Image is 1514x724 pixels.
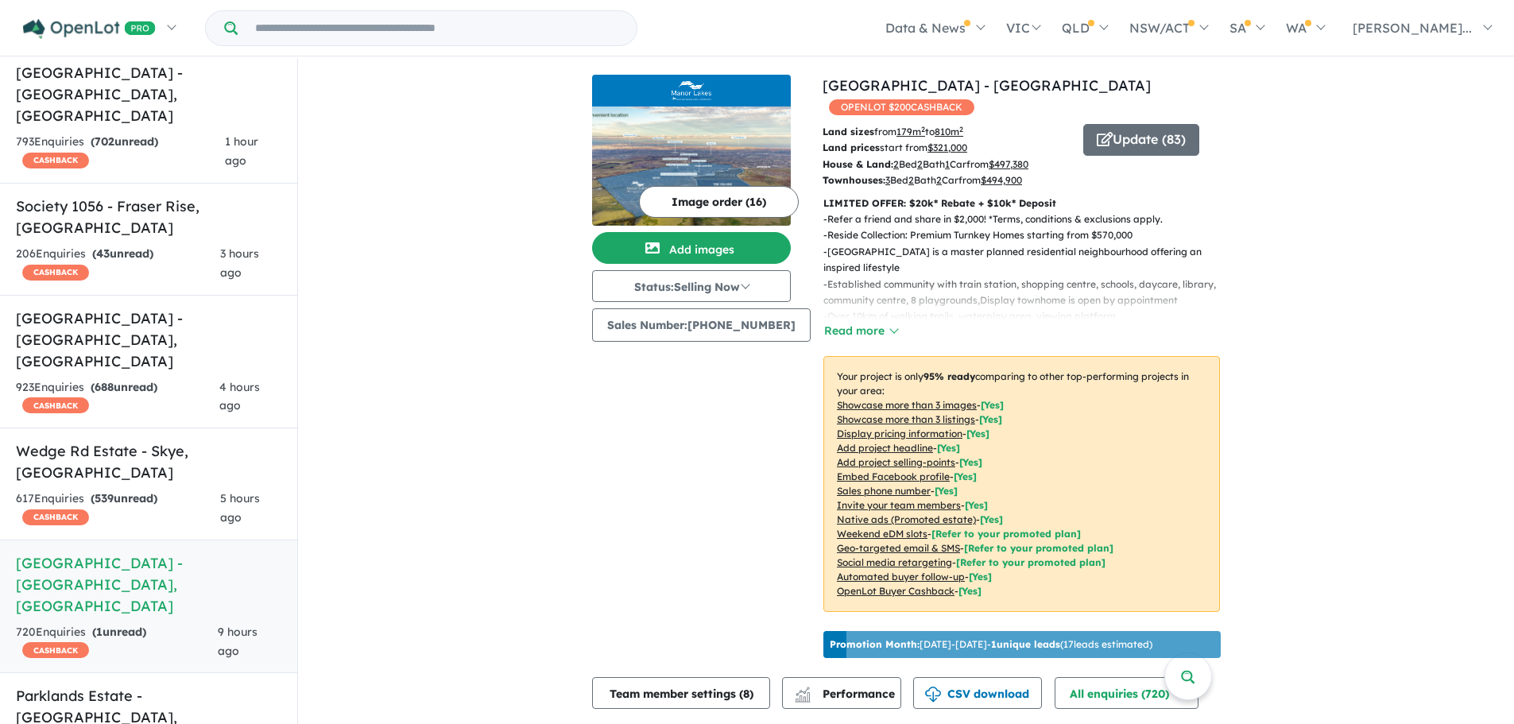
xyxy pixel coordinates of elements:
button: Update (83) [1083,124,1199,156]
span: 1 [96,625,103,639]
strong: ( unread) [92,625,146,639]
u: Showcase more than 3 images [837,399,977,411]
span: [ Yes ] [935,485,958,497]
span: CASHBACK [22,153,89,168]
p: Your project is only comparing to other top-performing projects in your area: - - - - - - - - - -... [823,356,1220,612]
span: [Yes] [969,571,992,583]
b: 95 % ready [924,370,975,382]
u: $ 497,380 [989,158,1028,170]
button: Add images [592,232,791,264]
img: Manor Lakes Estate - Manor Lakes [592,106,791,226]
span: [ Yes ] [981,399,1004,411]
span: 4 hours ago [219,380,260,413]
button: Team member settings (8) [592,677,770,709]
u: Social media retargeting [837,556,952,568]
h5: Society 1056 - Fraser Rise , [GEOGRAPHIC_DATA] [16,196,281,238]
div: 617 Enquir ies [16,490,220,528]
b: Promotion Month: [830,638,920,650]
span: 5 hours ago [220,491,260,525]
p: [DATE] - [DATE] - ( 17 leads estimated) [830,637,1152,652]
button: Image order (16) [639,186,799,218]
u: Add project headline [837,442,933,454]
img: line-chart.svg [796,687,810,695]
u: 3 [885,174,890,186]
strong: ( unread) [91,380,157,394]
p: - Reside Collection: Premium Turnkey Homes starting from $570,000 [823,227,1233,243]
span: 3 hours ago [220,246,259,280]
a: [GEOGRAPHIC_DATA] - [GEOGRAPHIC_DATA] [823,76,1151,95]
span: [Refer to your promoted plan] [931,528,1081,540]
span: CASHBACK [22,509,89,525]
span: [Refer to your promoted plan] [956,556,1105,568]
u: Sales phone number [837,485,931,497]
b: Land sizes [823,126,874,137]
p: Bed Bath Car from [823,157,1071,172]
span: 8 [743,687,749,701]
u: 2 [936,174,942,186]
span: 9 hours ago [218,625,257,658]
button: CSV download [913,677,1042,709]
p: - Refer a friend and share in $2,000! *Terms, conditions & exclusions apply. [823,211,1233,227]
span: [PERSON_NAME]... [1353,20,1472,36]
h5: Wedge Rd Estate - Skye , [GEOGRAPHIC_DATA] [16,440,281,483]
u: Weekend eDM slots [837,528,927,540]
span: Performance [797,687,895,701]
u: 179 m [896,126,925,137]
p: from [823,124,1071,140]
b: Land prices [823,141,880,153]
span: 43 [96,246,110,261]
span: [Yes] [980,513,1003,525]
span: [ Yes ] [979,413,1002,425]
a: Manor Lakes Estate - Manor Lakes LogoManor Lakes Estate - Manor Lakes [592,75,791,226]
u: Invite your team members [837,499,961,511]
span: 688 [95,380,114,394]
img: download icon [925,687,941,703]
u: 2 [908,174,914,186]
div: 206 Enquir ies [16,245,220,283]
u: 2 [917,158,923,170]
span: 702 [95,134,114,149]
span: [ Yes ] [937,442,960,454]
u: $ 494,900 [981,174,1022,186]
u: 2 [893,158,899,170]
h5: [GEOGRAPHIC_DATA] - [GEOGRAPHIC_DATA] , [GEOGRAPHIC_DATA] [16,552,281,617]
p: - [GEOGRAPHIC_DATA] is a master planned residential neighbourhood offering an inspired lifestyle [823,244,1233,277]
img: Manor Lakes Estate - Manor Lakes Logo [598,81,784,100]
h5: [GEOGRAPHIC_DATA] - [GEOGRAPHIC_DATA] , [GEOGRAPHIC_DATA] [16,62,281,126]
u: 810 m [935,126,963,137]
span: [ Yes ] [965,499,988,511]
u: 1 [945,158,950,170]
strong: ( unread) [92,246,153,261]
u: Display pricing information [837,428,962,439]
u: Add project selling-points [837,456,955,468]
sup: 2 [921,125,925,134]
strong: ( unread) [91,491,157,505]
b: Townhouses: [823,174,885,186]
div: 923 Enquir ies [16,378,219,416]
div: 720 Enquir ies [16,623,218,661]
span: CASHBACK [22,397,89,413]
span: CASHBACK [22,265,89,281]
span: 539 [95,491,114,505]
span: to [925,126,963,137]
span: 1 hour ago [225,134,258,168]
img: Openlot PRO Logo White [23,19,156,39]
u: OpenLot Buyer Cashback [837,585,954,597]
strong: ( unread) [91,134,158,149]
button: Read more [823,322,898,340]
button: Sales Number:[PHONE_NUMBER] [592,308,811,342]
u: $ 321,000 [927,141,967,153]
u: Showcase more than 3 listings [837,413,975,425]
p: Bed Bath Car from [823,172,1071,188]
p: - Over 10km of walking trails, waterplay area, viewing platform [823,308,1233,324]
p: start from [823,140,1071,156]
span: [Refer to your promoted plan] [964,542,1113,554]
span: [ Yes ] [966,428,989,439]
button: Status:Selling Now [592,270,791,302]
p: - Established community with train station, shopping centre, schools, daycare, library, community... [823,277,1233,309]
img: bar-chart.svg [795,692,811,703]
sup: 2 [959,125,963,134]
span: [Yes] [958,585,982,597]
span: [ Yes ] [954,470,977,482]
span: OPENLOT $ 200 CASHBACK [829,99,974,115]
